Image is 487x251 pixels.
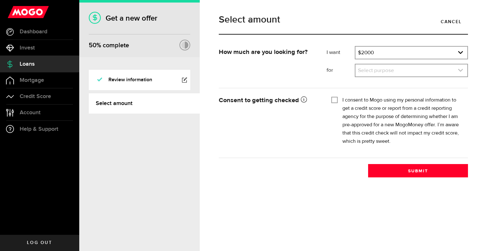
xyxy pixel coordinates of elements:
[20,94,51,99] span: Credit Score
[89,93,200,114] a: Select amount
[20,110,41,116] span: Account
[219,15,468,24] h1: Select amount
[327,67,355,74] label: for
[20,77,44,83] span: Mortgage
[89,40,129,51] div: % complete
[434,15,468,28] a: Cancel
[331,96,338,102] input: I consent to Mogo using my personal information to get a credit score or report from a credit rep...
[327,49,355,56] label: I want
[27,241,52,245] span: Log out
[89,14,190,23] h1: Get a new offer
[368,164,468,177] button: Submit
[5,3,24,22] button: Open LiveChat chat widget
[20,126,58,132] span: Help & Support
[355,64,467,76] a: expand select
[219,97,307,103] strong: Consent to getting checked
[20,29,47,35] span: Dashboard
[20,61,35,67] span: Loans
[20,45,35,51] span: Invest
[219,49,308,55] strong: How much are you looking for?
[342,96,463,146] label: I consent to Mogo using my personal information to get a credit score or report from a credit rep...
[355,47,467,59] a: expand select
[89,42,96,49] span: 50
[89,70,190,90] a: Review information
